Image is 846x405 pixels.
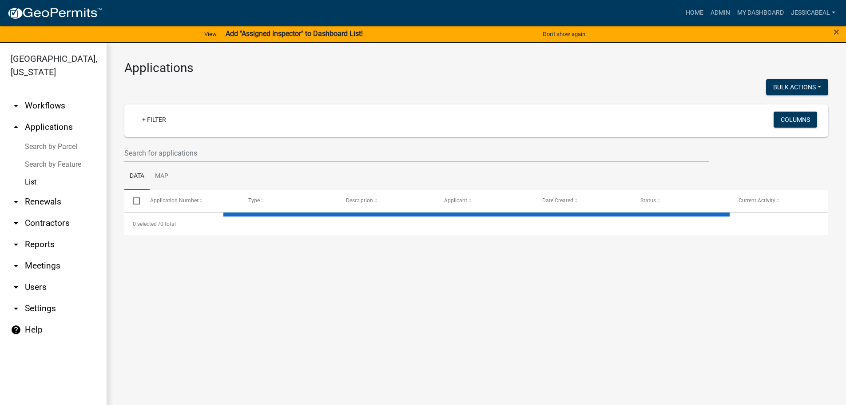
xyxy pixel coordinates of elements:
[124,213,828,235] div: 0 total
[226,29,363,38] strong: Add "Assigned Inspector" to Dashboard List!
[436,190,534,212] datatable-header-cell: Applicant
[239,190,338,212] datatable-header-cell: Type
[766,79,828,95] button: Bulk Actions
[150,162,174,191] a: Map
[248,197,260,204] span: Type
[774,112,817,128] button: Columns
[542,197,573,204] span: Date Created
[11,218,21,229] i: arrow_drop_down
[444,197,467,204] span: Applicant
[534,190,632,212] datatable-header-cell: Date Created
[707,4,734,21] a: Admin
[124,60,828,76] h3: Applications
[11,122,21,132] i: arrow_drop_up
[150,197,199,204] span: Application Number
[11,282,21,293] i: arrow_drop_down
[739,197,775,204] span: Current Activity
[135,112,173,128] a: + Filter
[539,27,589,41] button: Don't show again
[124,162,150,191] a: Data
[11,303,21,314] i: arrow_drop_down
[734,4,787,21] a: My Dashboard
[124,190,141,212] datatable-header-cell: Select
[640,197,656,204] span: Status
[346,197,373,204] span: Description
[682,4,707,21] a: Home
[834,26,839,38] span: ×
[141,190,239,212] datatable-header-cell: Application Number
[787,4,839,21] a: JessicaBeal
[124,144,709,162] input: Search for applications
[338,190,436,212] datatable-header-cell: Description
[11,325,21,335] i: help
[632,190,730,212] datatable-header-cell: Status
[11,100,21,111] i: arrow_drop_down
[11,239,21,250] i: arrow_drop_down
[834,27,839,37] button: Close
[201,27,220,41] a: View
[11,196,21,207] i: arrow_drop_down
[730,190,828,212] datatable-header-cell: Current Activity
[133,221,160,227] span: 0 selected /
[11,261,21,271] i: arrow_drop_down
